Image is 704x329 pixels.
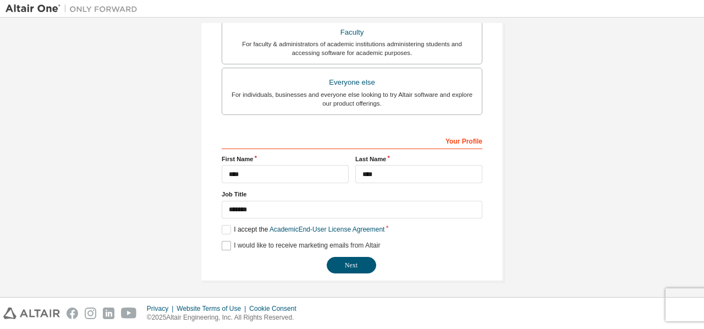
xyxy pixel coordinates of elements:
[249,304,302,313] div: Cookie Consent
[269,226,384,233] a: Academic End-User License Agreement
[229,75,475,90] div: Everyone else
[327,257,376,273] button: Next
[5,3,143,14] img: Altair One
[147,313,303,322] p: © 2025 Altair Engineering, Inc. All Rights Reserved.
[222,241,380,250] label: I would like to receive marketing emails from Altair
[103,308,114,319] img: linkedin.svg
[147,304,177,313] div: Privacy
[222,225,384,234] label: I accept the
[85,308,96,319] img: instagram.svg
[229,25,475,40] div: Faculty
[222,131,482,149] div: Your Profile
[355,155,482,163] label: Last Name
[229,40,475,57] div: For faculty & administrators of academic institutions administering students and accessing softwa...
[222,155,349,163] label: First Name
[67,308,78,319] img: facebook.svg
[177,304,249,313] div: Website Terms of Use
[222,190,482,199] label: Job Title
[121,308,137,319] img: youtube.svg
[3,308,60,319] img: altair_logo.svg
[229,90,475,108] div: For individuals, businesses and everyone else looking to try Altair software and explore our prod...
